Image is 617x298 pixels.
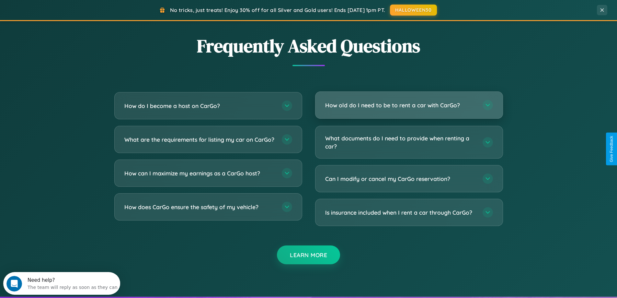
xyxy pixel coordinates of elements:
button: Learn More [277,245,340,264]
button: HALLOWEEN30 [390,5,437,16]
iframe: Intercom live chat discovery launcher [3,272,120,295]
span: No tricks, just treats! Enjoy 30% off for all Silver and Gold users! Ends [DATE] 1pm PT. [170,7,385,13]
div: Need help? [24,6,114,11]
div: Open Intercom Messenger [3,3,120,20]
div: The team will reply as soon as they can [24,11,114,18]
h3: What are the requirements for listing my car on CarGo? [124,136,275,144]
h3: How can I maximize my earnings as a CarGo host? [124,169,275,177]
iframe: Intercom live chat [6,276,22,292]
h3: Is insurance included when I rent a car through CarGo? [325,209,476,217]
h3: How old do I need to be to rent a car with CarGo? [325,101,476,109]
h3: How do I become a host on CarGo? [124,102,275,110]
h3: How does CarGo ensure the safety of my vehicle? [124,203,275,211]
h2: Frequently Asked Questions [114,33,503,58]
h3: Can I modify or cancel my CarGo reservation? [325,175,476,183]
div: Give Feedback [609,136,614,162]
h3: What documents do I need to provide when renting a car? [325,134,476,150]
